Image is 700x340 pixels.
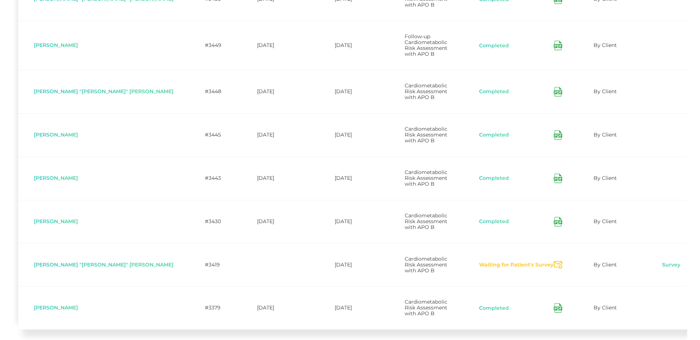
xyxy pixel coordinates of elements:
[319,113,389,157] td: [DATE]
[241,200,319,243] td: [DATE]
[479,88,509,95] button: Completed
[405,256,447,274] span: Cardiometabolic Risk Assessment with APO B
[241,70,319,113] td: [DATE]
[189,243,241,286] td: #3419
[479,261,554,269] button: Waiting for Patient's Survey
[241,113,319,157] td: [DATE]
[319,200,389,243] td: [DATE]
[319,286,389,329] td: [DATE]
[34,42,78,48] span: [PERSON_NAME]
[319,243,389,286] td: [DATE]
[594,304,617,311] span: By Client
[34,88,174,95] span: [PERSON_NAME] "[PERSON_NAME]" [PERSON_NAME]
[479,175,509,182] button: Completed
[405,82,447,100] span: Cardiometabolic Risk Assessment with APO B
[594,218,617,225] span: By Client
[405,212,447,230] span: Cardiometabolic Risk Assessment with APO B
[189,70,241,113] td: #3448
[479,218,509,225] button: Completed
[189,200,241,243] td: #3430
[319,157,389,200] td: [DATE]
[594,131,617,138] span: By Client
[319,21,389,70] td: [DATE]
[479,305,509,312] button: Completed
[189,286,241,329] td: #3379
[319,70,389,113] td: [DATE]
[34,304,78,311] span: [PERSON_NAME]
[405,33,447,57] span: Follow-up Cardiometabolic Risk Assessment with APO B
[594,42,617,48] span: By Client
[405,169,447,187] span: Cardiometabolic Risk Assessment with APO B
[662,261,681,269] a: Survey
[241,157,319,200] td: [DATE]
[241,21,319,70] td: [DATE]
[189,157,241,200] td: #3443
[594,88,617,95] span: By Client
[405,126,447,144] span: Cardiometabolic Risk Assessment with APO B
[34,175,78,181] span: [PERSON_NAME]
[479,131,509,139] button: Completed
[594,175,617,181] span: By Client
[241,286,319,329] td: [DATE]
[189,21,241,70] td: #3449
[554,261,562,269] svg: Send Notification
[594,261,617,268] span: By Client
[405,299,447,317] span: Cardiometabolic Risk Assessment with APO B
[34,218,78,225] span: [PERSON_NAME]
[479,42,509,50] button: Completed
[34,261,174,268] span: [PERSON_NAME] "[PERSON_NAME]" [PERSON_NAME]
[189,113,241,157] td: #3445
[34,131,78,138] span: [PERSON_NAME]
